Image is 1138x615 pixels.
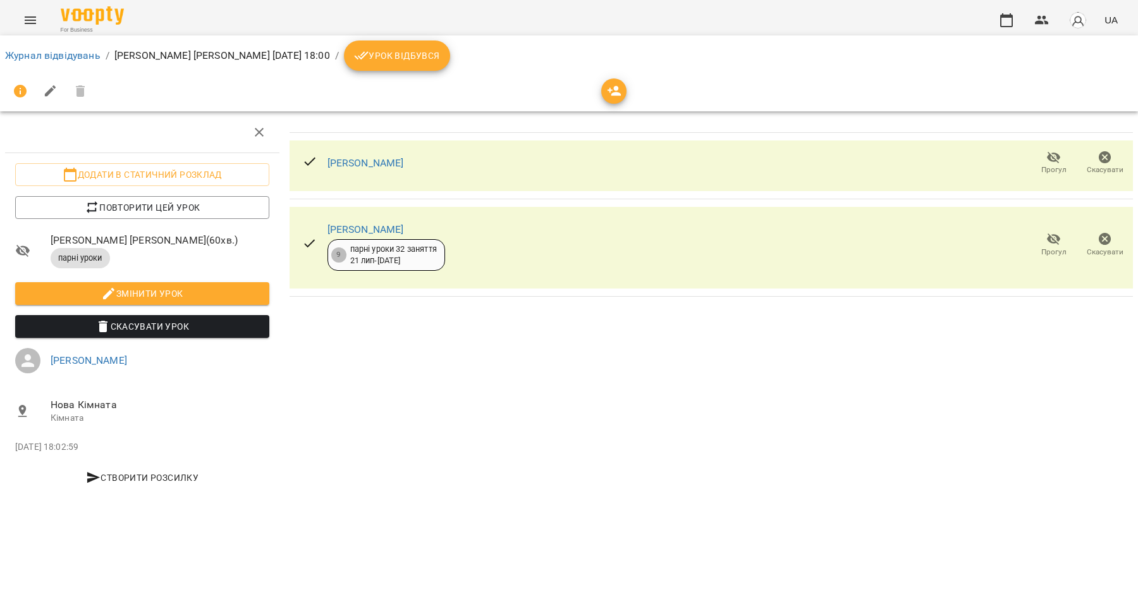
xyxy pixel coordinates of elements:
li: / [106,48,109,63]
span: Додати в статичний розклад [25,167,259,182]
img: Voopty Logo [61,6,124,25]
nav: breadcrumb [5,40,1133,71]
span: [PERSON_NAME] [PERSON_NAME] ( 60 хв. ) [51,233,269,248]
span: Змінити урок [25,286,259,301]
img: avatar_s.png [1069,11,1087,29]
button: Повторити цей урок [15,196,269,219]
span: UA [1104,13,1118,27]
div: 9 [331,247,346,263]
button: Menu [15,5,46,35]
p: [PERSON_NAME] [PERSON_NAME] [DATE] 18:00 [114,48,330,63]
button: Додати в статичний розклад [15,163,269,186]
button: Прогул [1028,227,1079,263]
button: Скасувати [1079,146,1130,181]
span: Урок відбувся [354,48,440,63]
span: Нова Кімната [51,397,269,413]
span: Скасувати Урок [25,319,259,334]
p: [DATE] 18:02:59 [15,441,269,454]
li: / [335,48,339,63]
span: Повторити цей урок [25,200,259,215]
button: UA [1099,8,1123,32]
span: Скасувати [1087,247,1123,258]
button: Створити розсилку [15,466,269,489]
div: парні уроки 32 заняття 21 лип - [DATE] [350,244,437,267]
span: Прогул [1041,165,1067,175]
span: Скасувати [1087,165,1123,175]
span: Створити розсилку [20,470,264,485]
span: Прогул [1041,247,1067,258]
a: Журнал відвідувань [5,49,101,61]
span: For Business [61,26,124,34]
button: Урок відбувся [344,40,450,71]
a: [PERSON_NAME] [327,223,404,235]
span: парні уроки [51,252,110,264]
p: Кімната [51,412,269,425]
a: [PERSON_NAME] [327,157,404,169]
button: Скасувати [1079,227,1130,263]
a: [PERSON_NAME] [51,354,127,366]
button: Скасувати Урок [15,315,269,338]
button: Змінити урок [15,282,269,305]
button: Прогул [1028,146,1079,181]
